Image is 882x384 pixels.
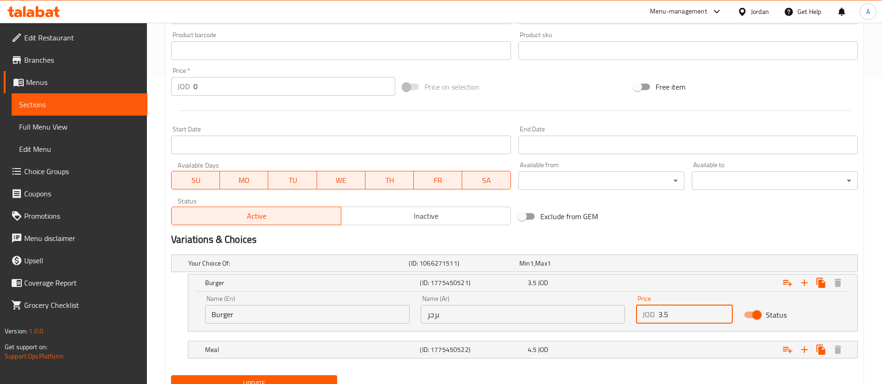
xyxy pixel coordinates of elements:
[5,325,27,337] span: Version:
[175,209,338,223] span: Active
[172,255,857,272] div: Expand
[751,7,769,17] div: Jordan
[24,188,140,199] span: Coupons
[205,305,410,324] input: Enter name En
[171,41,511,60] input: Please enter product barcode
[519,259,626,268] div: ,
[4,182,147,205] a: Coupons
[24,32,140,43] span: Edit Restaurant
[779,274,796,291] button: Add choice group
[4,160,147,182] a: Choice Groups
[29,325,43,337] span: 1.0.0
[420,345,524,354] h5: (ID: 1775450522)
[4,71,147,93] a: Menus
[547,257,551,269] span: 1
[24,233,140,244] span: Menu disclaimer
[24,166,140,177] span: Choice Groups
[365,171,414,189] button: TH
[421,305,625,324] input: Enter name Ar
[519,257,530,269] span: Min
[462,171,511,189] button: SA
[341,207,511,225] button: Inactive
[409,259,515,268] h5: (ID: 1066271511)
[466,174,507,187] span: SA
[418,174,458,187] span: FR
[171,207,341,225] button: Active
[779,341,796,358] button: Add choice group
[656,81,685,92] span: Free item
[4,26,147,49] a: Edit Restaurant
[4,49,147,71] a: Branches
[188,341,857,358] div: Expand
[12,138,147,160] a: Edit Menu
[188,274,857,291] div: Expand
[829,341,846,358] button: Delete Meal
[19,99,140,110] span: Sections
[813,274,829,291] button: Clone new choice
[538,344,548,356] span: JOD
[268,171,317,189] button: TU
[420,278,524,287] h5: (ID: 1775450521)
[317,171,365,189] button: WE
[4,205,147,227] a: Promotions
[369,174,410,187] span: TH
[220,171,268,189] button: MO
[19,143,140,155] span: Edit Menu
[193,77,395,96] input: Please enter price
[188,259,405,268] h5: Your Choice Of:
[866,7,870,17] span: A
[528,277,537,289] span: 3.5
[272,174,313,187] span: TU
[24,299,140,311] span: Grocery Checklist
[530,257,534,269] span: 1
[19,121,140,132] span: Full Menu View
[4,272,147,294] a: Coverage Report
[829,274,846,291] button: Delete Burger
[321,174,362,187] span: WE
[24,210,140,221] span: Promotions
[205,278,416,287] h5: Burger
[12,93,147,116] a: Sections
[4,249,147,272] a: Upsell
[171,171,220,189] button: SU
[643,309,655,320] p: JOD
[5,341,47,353] span: Get support on:
[175,174,216,187] span: SU
[345,209,507,223] span: Inactive
[528,344,537,356] span: 4.5
[813,341,829,358] button: Clone new choice
[518,41,858,60] input: Please enter product sku
[171,233,858,247] h2: Variations & Choices
[692,171,858,190] div: ​
[658,305,733,324] input: Please enter price
[650,6,707,17] div: Menu-management
[24,255,140,266] span: Upsell
[205,345,416,354] h5: Meal
[796,341,813,358] button: Add new choice
[24,54,140,65] span: Branches
[518,171,684,190] div: ​
[12,116,147,138] a: Full Menu View
[5,350,64,362] a: Support.OpsPlatform
[535,257,547,269] span: Max
[538,277,548,289] span: JOD
[24,277,140,288] span: Coverage Report
[766,309,787,320] span: Status
[796,274,813,291] button: Add new choice
[414,171,462,189] button: FR
[424,81,479,92] span: Price on selection
[4,227,147,249] a: Menu disclaimer
[178,81,190,92] p: JOD
[540,211,598,222] span: Exclude from GEM
[4,294,147,316] a: Grocery Checklist
[224,174,265,187] span: MO
[26,77,140,88] span: Menus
